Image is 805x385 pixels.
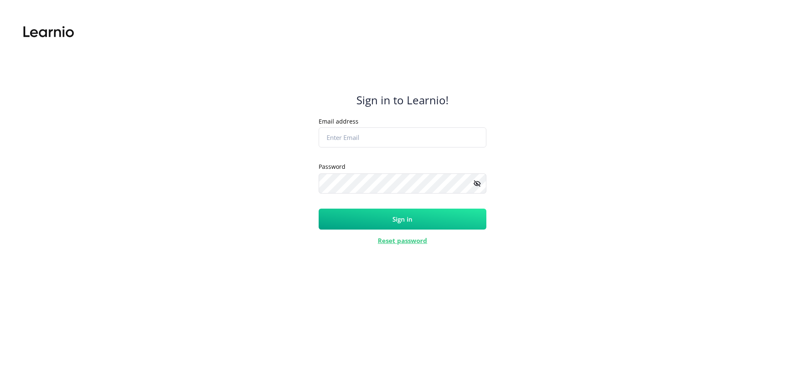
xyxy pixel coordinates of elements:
[356,93,449,107] h4: Sign in to Learnio!
[23,23,74,40] img: Learnio.svg
[319,127,486,147] input: Enter Email
[378,236,427,245] a: Reset password
[319,209,486,230] button: Sign in
[319,163,345,171] label: Password
[319,117,358,126] label: Email address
